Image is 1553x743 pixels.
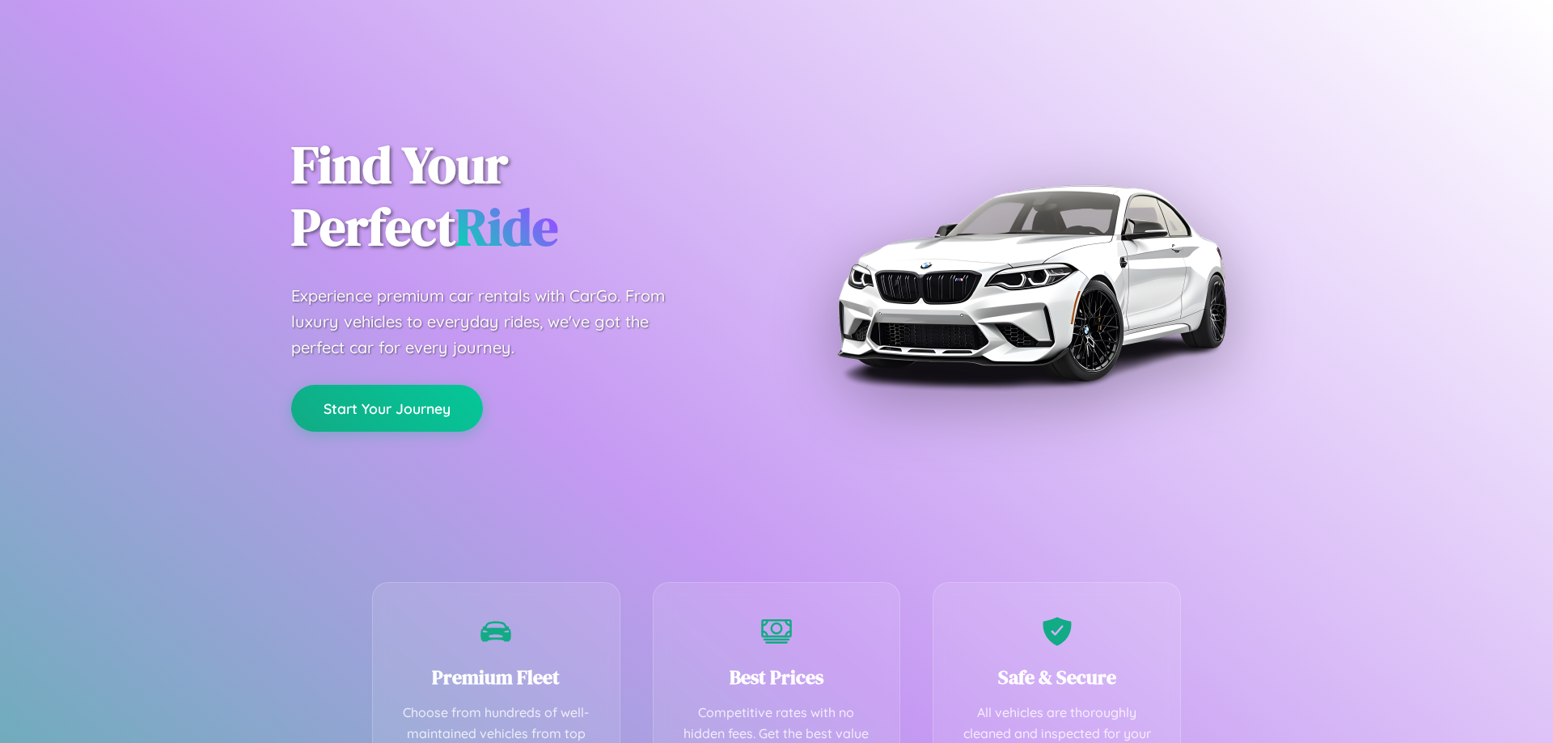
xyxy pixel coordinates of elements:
[455,192,558,262] span: Ride
[291,385,483,432] button: Start Your Journey
[958,664,1156,690] h3: Safe & Secure
[291,283,696,361] p: Experience premium car rentals with CarGo. From luxury vehicles to everyday rides, we've got the ...
[829,81,1234,485] img: Premium BMW car rental vehicle
[291,134,752,259] h1: Find Your Perfect
[678,664,876,690] h3: Best Prices
[397,664,595,690] h3: Premium Fleet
